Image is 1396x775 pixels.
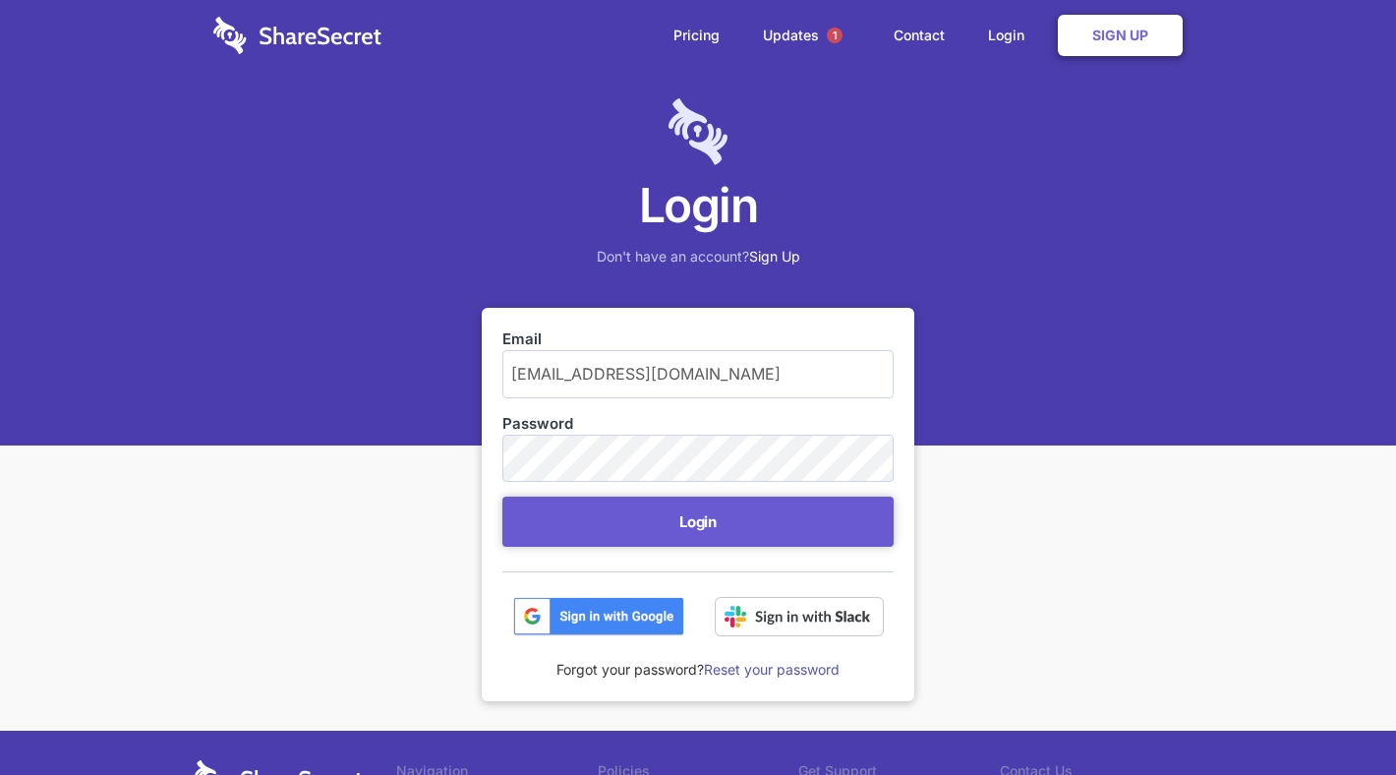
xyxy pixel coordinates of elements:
[715,597,884,636] img: Sign in with Slack
[827,28,843,43] span: 1
[502,497,894,547] button: Login
[513,597,684,636] img: btn_google_signin_dark_normal_web@2x-02e5a4921c5dab0481f19210d7229f84a41d9f18e5bdafae021273015eeb...
[502,636,894,681] div: Forgot your password?
[654,5,739,66] a: Pricing
[502,328,894,350] label: Email
[749,248,800,265] a: Sign Up
[502,413,894,435] label: Password
[874,5,964,66] a: Contact
[704,661,840,678] a: Reset your password
[1298,677,1372,751] iframe: Drift Widget Chat Controller
[1058,15,1183,56] a: Sign Up
[968,5,1054,66] a: Login
[669,98,727,165] img: logo-lt-purple-60x68@2x-c671a683ea72a1d466fb5d642181eefbee81c4e10ba9aed56c8e1d7e762e8086.png
[213,17,381,54] img: logo-wordmark-white-trans-d4663122ce5f474addd5e946df7df03e33cb6a1c49d2221995e7729f52c070b2.svg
